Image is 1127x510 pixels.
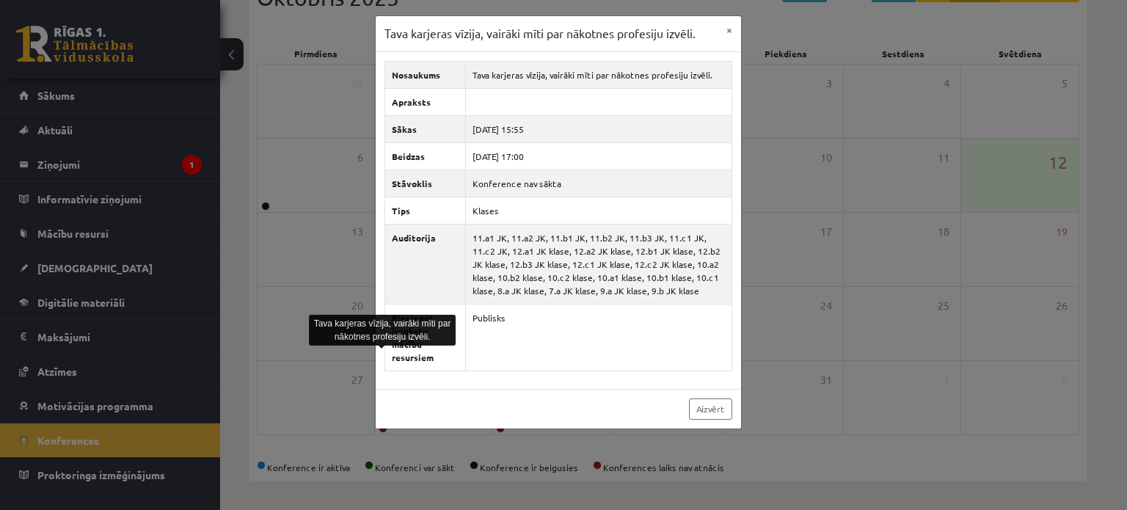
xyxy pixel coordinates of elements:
[384,115,466,142] th: Sākas
[466,304,732,371] td: Publisks
[689,398,732,420] a: Aizvērt
[466,197,732,224] td: Klases
[384,25,696,43] h3: Tava karjeras vīzija, vairāki mīti par nākotnes profesiju izvēli.
[384,304,466,371] th: Pievienot ierakstu mācību resursiem
[718,16,741,44] button: ×
[466,61,732,88] td: Tava karjeras vīzija, vairāki mīti par nākotnes profesiju izvēli.
[384,170,466,197] th: Stāvoklis
[466,170,732,197] td: Konference nav sākta
[466,115,732,142] td: [DATE] 15:55
[466,142,732,170] td: [DATE] 17:00
[384,197,466,224] th: Tips
[384,142,466,170] th: Beidzas
[384,88,466,115] th: Apraksts
[384,61,466,88] th: Nosaukums
[466,224,732,304] td: 11.a1 JK, 11.a2 JK, 11.b1 JK, 11.b2 JK, 11.b3 JK, 11.c1 JK, 11.c2 JK, 12.a1 JK klase, 12.a2 JK kl...
[309,315,456,346] div: Tava karjeras vīzija, vairāki mīti par nākotnes profesiju izvēli.
[384,224,466,304] th: Auditorija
